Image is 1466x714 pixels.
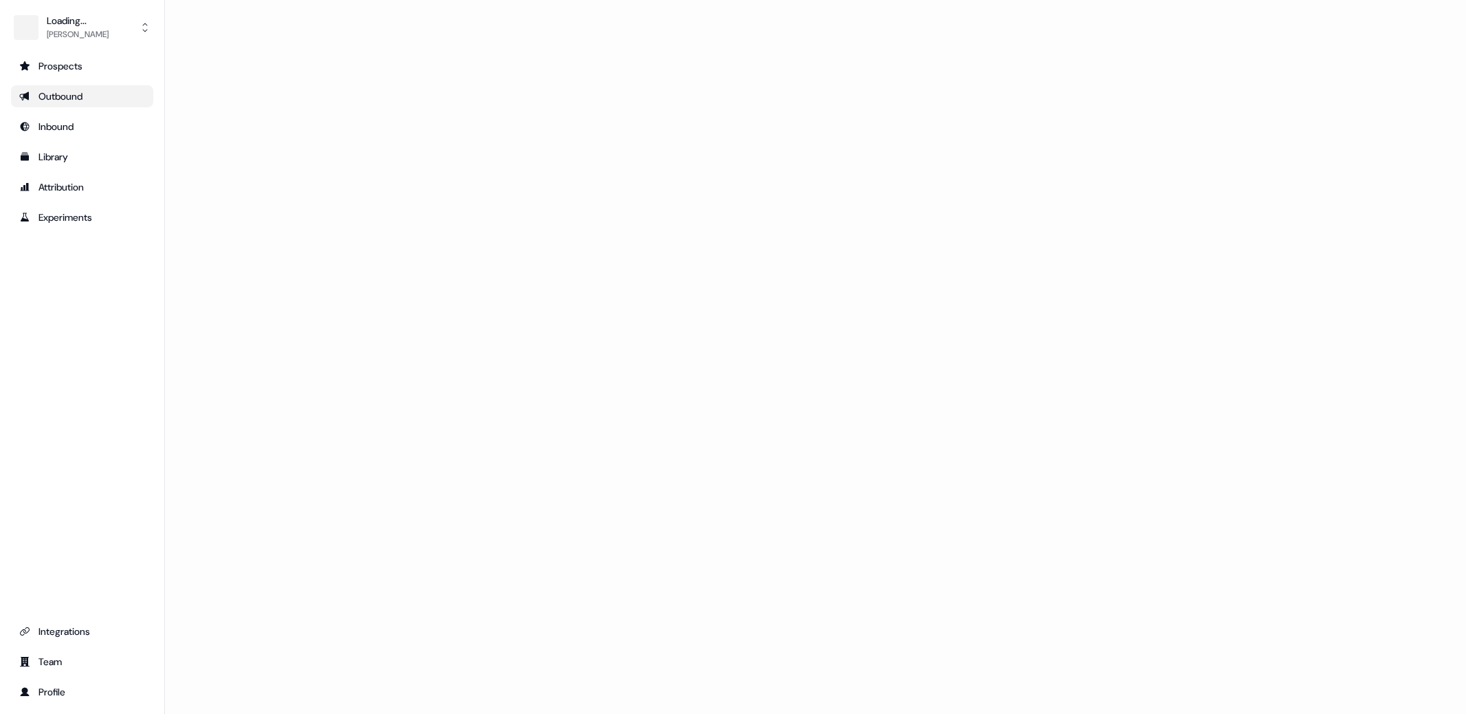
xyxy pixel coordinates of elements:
[19,210,145,224] div: Experiments
[11,85,153,107] a: Go to outbound experience
[11,620,153,642] a: Go to integrations
[11,681,153,703] a: Go to profile
[11,11,153,44] button: Loading...[PERSON_NAME]
[19,59,145,73] div: Prospects
[19,625,145,638] div: Integrations
[11,55,153,77] a: Go to prospects
[47,28,109,41] div: [PERSON_NAME]
[11,651,153,673] a: Go to team
[11,146,153,168] a: Go to templates
[11,206,153,228] a: Go to experiments
[11,176,153,198] a: Go to attribution
[19,655,145,669] div: Team
[19,120,145,133] div: Inbound
[19,150,145,164] div: Library
[19,180,145,194] div: Attribution
[19,89,145,103] div: Outbound
[47,14,109,28] div: Loading...
[11,116,153,138] a: Go to Inbound
[19,685,145,699] div: Profile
